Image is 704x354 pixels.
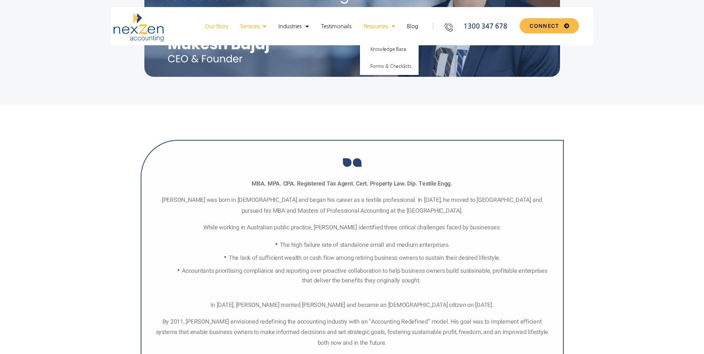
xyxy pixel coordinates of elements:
a: Testimonials [317,23,355,30]
span: The lack of sufficient wealth or cash flow among retiring business owners to sustain their desire... [229,253,501,262]
a: Industries [275,23,312,30]
a: Resources [360,23,399,30]
span: [PERSON_NAME] was born in [DEMOGRAPHIC_DATA] and began his career as a textile professional. In [... [162,196,542,215]
a: Blog [403,23,422,30]
span: While working in Australian public practice, [PERSON_NAME] identified three critical challenges f... [203,223,501,232]
a: Knowledge Base [360,41,419,58]
a: CONNECT [520,18,579,33]
span: By 2011, [PERSON_NAME] envisioned redefining the accounting industry with an “Accounting Redefine... [156,317,549,348]
a: 1300 347 678 [443,22,517,32]
nav: Menu [194,23,429,30]
a: Our Story [201,23,232,30]
span: 1300 347 678 [462,22,507,32]
ul: Resources [360,41,419,75]
span: CONNECT [530,23,559,29]
strong: MBA. MPA. CPA. Registered Tax Agent. Cert. Property Law. Dip. Textile Engg. [252,179,452,188]
a: Forms & Checklists [360,58,419,75]
span: In [DATE], [PERSON_NAME] married [PERSON_NAME] and became an [DEMOGRAPHIC_DATA] citizen on [DATE]. [210,301,493,309]
span: The high failure rate of standalone small and medium enterprises. [280,240,449,249]
a: Services [236,23,270,30]
span: Accountants prioritising compliance and reporting over proactive collaboration to help business o... [182,266,547,285]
